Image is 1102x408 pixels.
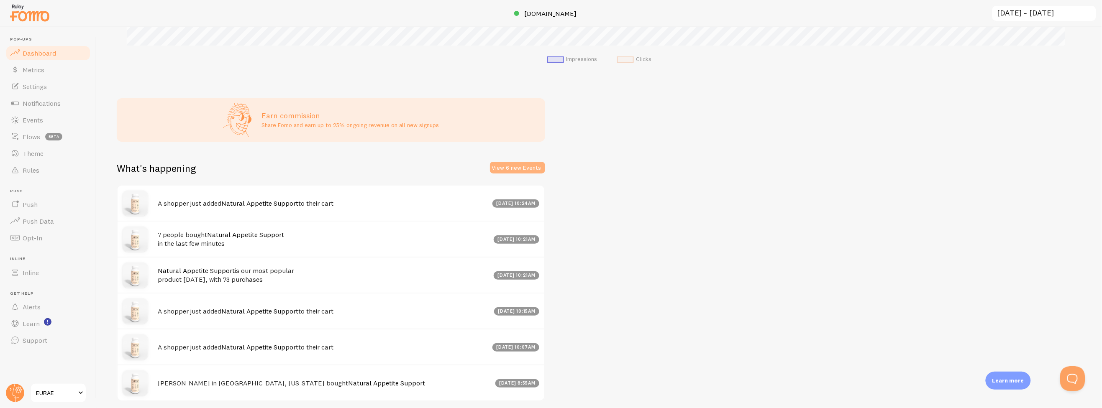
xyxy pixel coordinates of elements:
div: [DATE] 10:21am [494,271,539,280]
div: Learn more [986,372,1031,390]
a: Natural Appetite Support [207,230,284,239]
a: Events [5,112,91,128]
h4: is our most popular product [DATE], with 73 purchases [158,266,489,283]
span: Push Data [23,217,54,225]
li: Impressions [547,56,597,63]
span: Push [23,200,38,209]
span: Flows [23,133,40,141]
span: beta [45,133,62,140]
a: EURAE [30,383,87,403]
a: Notifications [5,95,91,112]
h4: [PERSON_NAME] in [GEOGRAPHIC_DATA], [US_STATE] bought [158,379,490,388]
a: Flows beta [5,128,91,145]
a: Opt-In [5,229,91,246]
span: Learn [23,319,40,328]
a: Theme [5,145,91,162]
span: Notifications [23,99,61,107]
span: Pop-ups [10,37,91,42]
span: Alerts [23,303,41,311]
h3: Earn commission [261,111,439,120]
p: Share Fomo and earn up to 25% ongoing revenue on all new signups [261,121,439,129]
p: Learn more [992,377,1024,385]
span: Get Help [10,291,91,296]
div: [DATE] 10:21am [494,235,539,244]
a: Natural Appetite Support [158,266,235,275]
svg: <p>Watch New Feature Tutorials!</p> [44,318,51,326]
span: Metrics [23,66,44,74]
span: Settings [23,82,47,91]
a: Learn [5,315,91,332]
div: [DATE] 10:24am [492,199,539,208]
a: Metrics [5,61,91,78]
span: Theme [23,149,44,158]
a: Natural Appetite Support [348,379,425,387]
img: fomo-relay-logo-orange.svg [9,2,51,23]
div: [DATE] 10:07am [492,343,539,352]
span: Support [23,336,47,344]
a: Push Data [5,213,91,229]
div: [DATE] 8:55am [495,379,540,388]
span: Opt-In [23,234,42,242]
a: Dashboard [5,45,91,61]
iframe: Help Scout Beacon - Open [1060,366,1085,391]
span: Events [23,116,43,124]
span: Rules [23,166,39,174]
div: [DATE] 10:15am [494,307,539,316]
h4: A shopper just added to their cart [158,343,487,352]
button: View 6 new Events [490,162,545,173]
span: Inline [10,256,91,262]
span: EURAE [36,388,76,398]
a: Inline [5,264,91,281]
h4: A shopper just added to their cart [158,199,487,208]
a: Natural Appetite Support [221,307,298,315]
span: Push [10,189,91,194]
a: Natural Appetite Support [221,199,298,207]
h2: What's happening [117,162,196,175]
h4: 7 people bought in the last few minutes [158,230,489,247]
li: Clicks [617,56,651,63]
a: Support [5,332,91,349]
a: Natural Appetite Support [221,343,298,351]
a: Settings [5,78,91,95]
h4: A shopper just added to their cart [158,307,489,316]
a: Alerts [5,298,91,315]
span: Inline [23,268,39,277]
a: Push [5,196,91,213]
a: Rules [5,162,91,178]
span: Dashboard [23,49,56,57]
